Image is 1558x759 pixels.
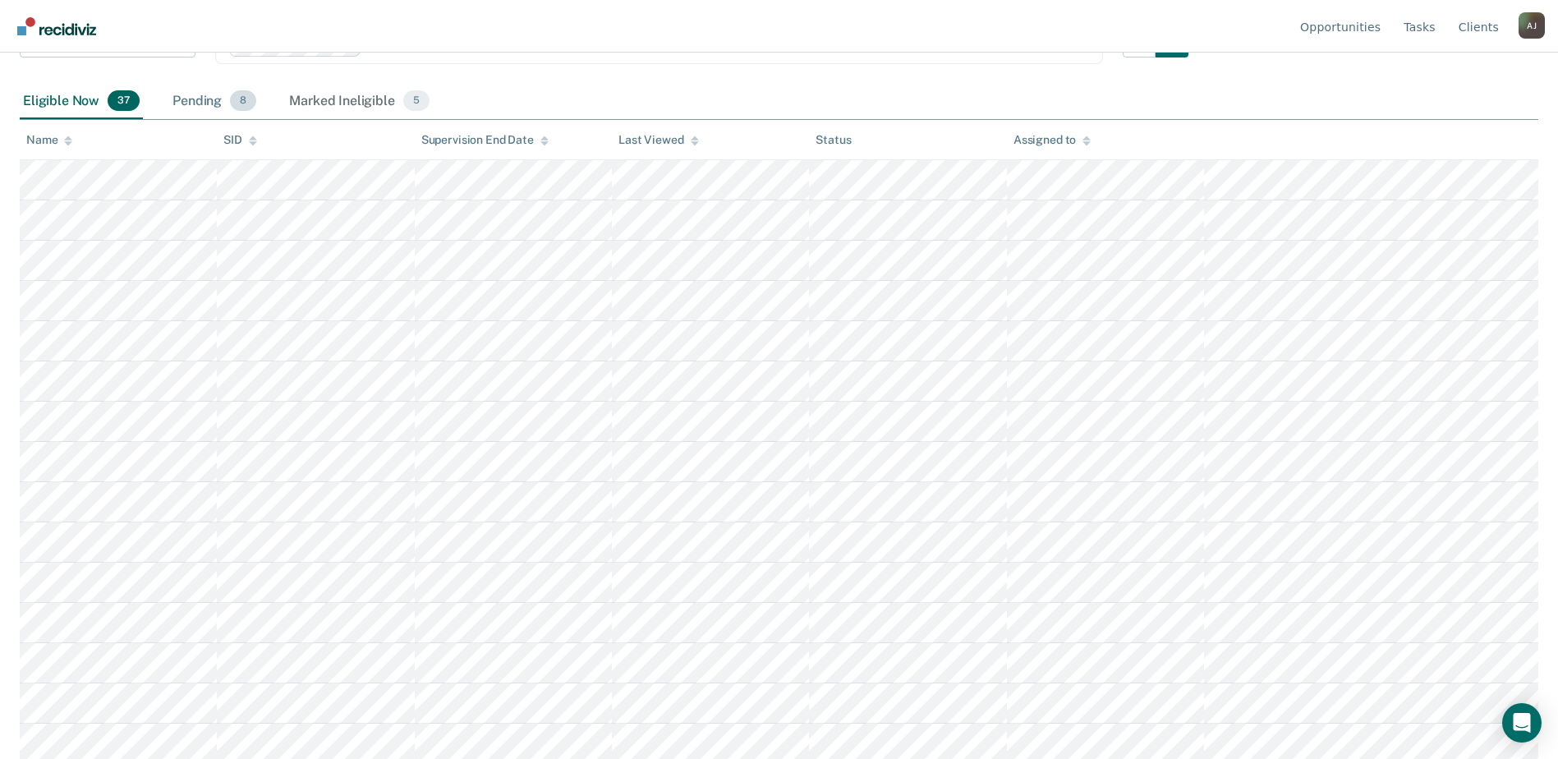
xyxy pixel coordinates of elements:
[26,133,72,147] div: Name
[816,133,851,147] div: Status
[169,84,260,120] div: Pending8
[618,133,698,147] div: Last Viewed
[20,84,143,120] div: Eligible Now37
[1519,12,1545,39] div: A J
[17,17,96,35] img: Recidiviz
[421,133,549,147] div: Supervision End Date
[403,90,430,112] span: 5
[286,84,433,120] div: Marked Ineligible5
[1519,12,1545,39] button: Profile dropdown button
[108,90,140,112] span: 37
[223,133,257,147] div: SID
[1013,133,1091,147] div: Assigned to
[1502,703,1542,743] div: Open Intercom Messenger
[230,90,256,112] span: 8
